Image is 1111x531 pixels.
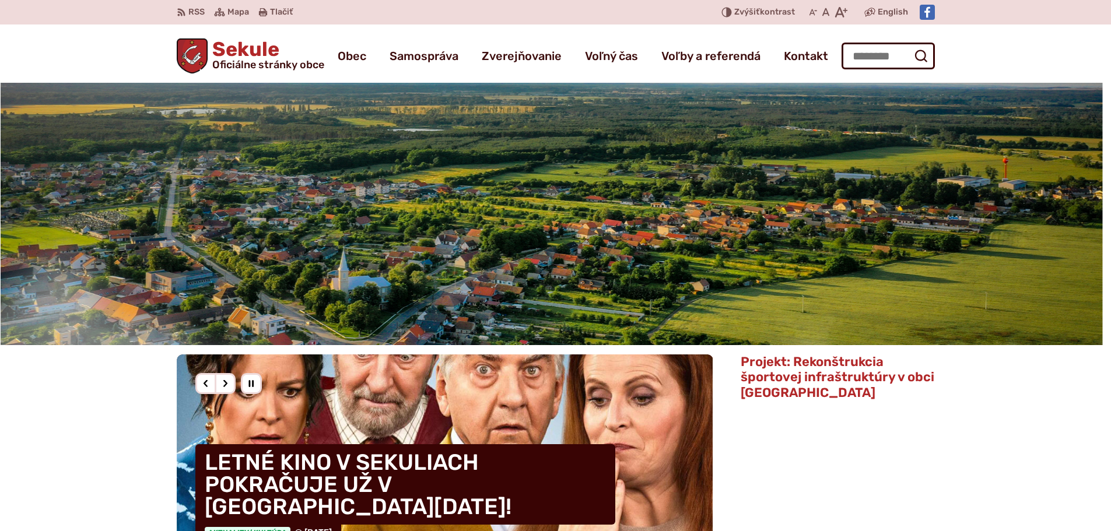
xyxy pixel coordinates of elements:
[195,444,615,525] h4: LETNÉ KINO V SEKULIACH POKRAČUJE UŽ V [GEOGRAPHIC_DATA][DATE]!
[338,40,366,72] a: Obec
[241,373,262,394] div: Pozastaviť pohyb slajdera
[227,5,249,19] span: Mapa
[270,8,293,17] span: Tlačiť
[920,5,935,20] img: Prejsť na Facebook stránku
[177,38,325,73] a: Logo Sekule, prejsť na domovskú stránku.
[734,8,795,17] span: kontrast
[585,40,638,72] a: Voľný čas
[212,59,324,70] span: Oficiálne stránky obce
[741,354,934,400] span: Projekt: Rekonštrukcia športovej infraštruktúry v obci [GEOGRAPHIC_DATA]
[661,40,760,72] a: Voľby a referendá
[215,373,236,394] div: Nasledujúci slajd
[741,407,934,529] img: min-cras.png
[390,40,458,72] a: Samospráva
[784,40,828,72] a: Kontakt
[878,5,908,19] span: English
[734,7,760,17] span: Zvýšiť
[188,5,205,19] span: RSS
[875,5,910,19] a: English
[195,373,216,394] div: Predošlý slajd
[177,38,208,73] img: Prejsť na domovskú stránku
[208,40,324,70] h1: Sekule
[482,40,562,72] a: Zverejňovanie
